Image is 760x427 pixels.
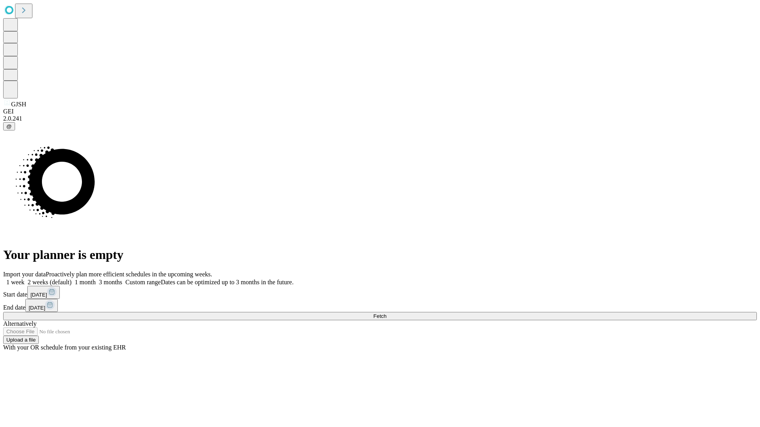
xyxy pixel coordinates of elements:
button: @ [3,122,15,130]
span: Custom range [125,279,161,285]
span: @ [6,123,12,129]
span: GJSH [11,101,26,108]
button: Upload a file [3,336,39,344]
span: Dates can be optimized up to 3 months in the future. [161,279,293,285]
span: Import your data [3,271,46,278]
span: Fetch [373,313,386,319]
div: GEI [3,108,757,115]
span: [DATE] [30,292,47,298]
span: Proactively plan more efficient schedules in the upcoming weeks. [46,271,212,278]
span: 1 month [75,279,96,285]
h1: Your planner is empty [3,248,757,262]
span: 3 months [99,279,122,285]
div: Start date [3,286,757,299]
div: End date [3,299,757,312]
span: [DATE] [28,305,45,311]
button: Fetch [3,312,757,320]
span: 1 week [6,279,25,285]
div: 2.0.241 [3,115,757,122]
span: With your OR schedule from your existing EHR [3,344,126,351]
span: 2 weeks (default) [28,279,72,285]
button: [DATE] [27,286,60,299]
span: Alternatively [3,320,36,327]
button: [DATE] [25,299,58,312]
